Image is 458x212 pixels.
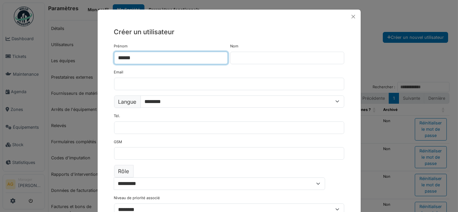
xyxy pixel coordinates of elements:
label: GSM [114,139,122,145]
label: Prénom [114,43,128,49]
h5: Créer un utilisateur [114,27,344,37]
label: Tél. [114,113,120,119]
button: Close [349,12,358,21]
label: Niveau de priorité associé [114,195,160,201]
label: Email [114,69,124,75]
label: Langue [114,95,141,108]
label: Nom [230,43,238,49]
label: Rôle [114,165,134,177]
